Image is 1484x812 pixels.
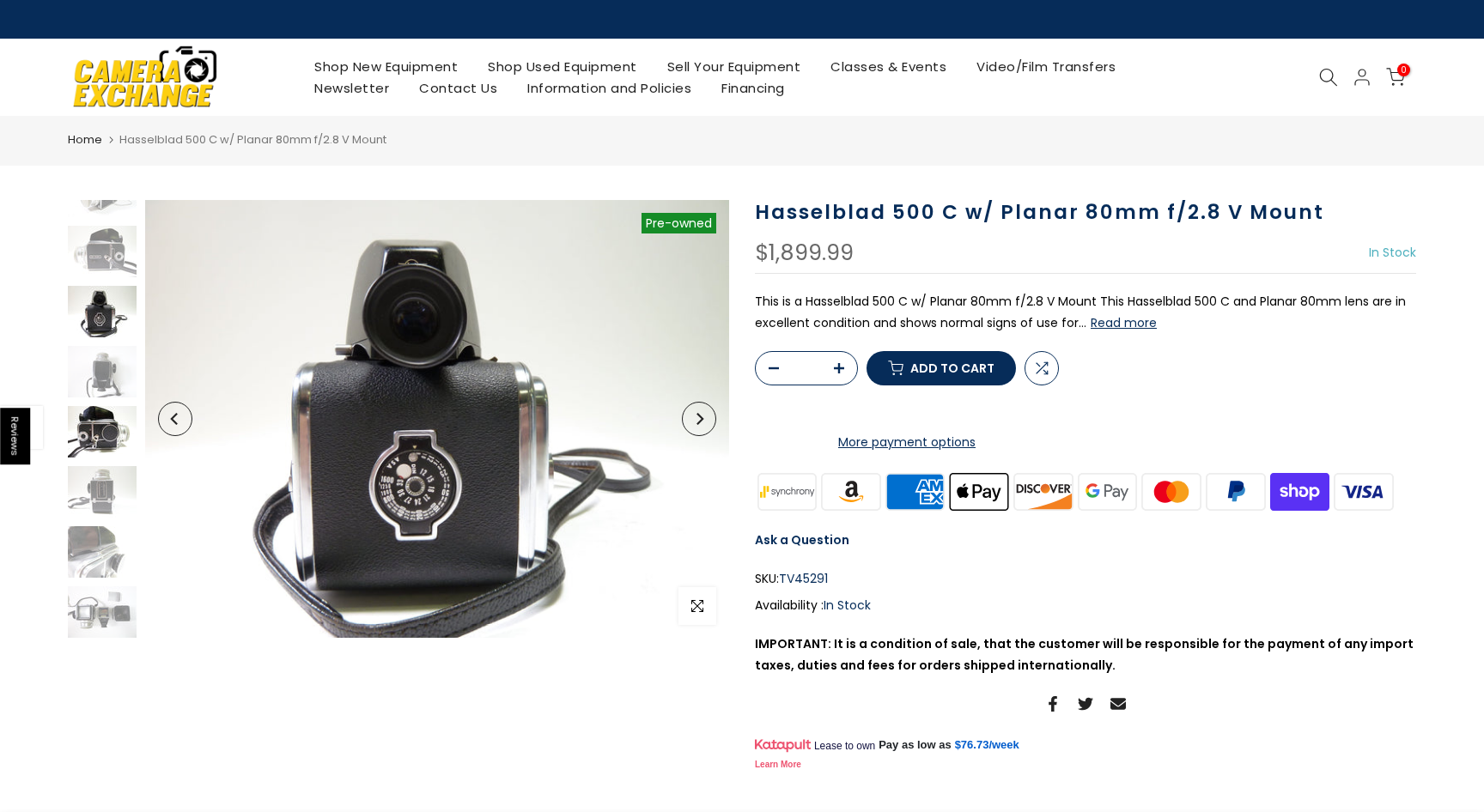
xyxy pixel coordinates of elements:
img: Hasselblad 500 C w/ Planar 80mm f/2.8 V Mount Medium Format Equipment - Medium Format Cameras Has... [68,466,137,518]
h1: Hasselblad 500 C w/ Planar 80mm f/2.8 V Mount [755,200,1416,225]
a: Information and Policies [513,77,707,99]
button: Add to cart [867,351,1016,385]
img: apple pay [947,470,1012,512]
button: Read more [1091,315,1157,330]
a: Shop New Equipment [300,56,473,77]
img: discover [1012,470,1076,512]
img: Hasselblad 500 C w/ Planar 80mm f/2.8 V Mount Medium Format Equipment - Medium Format Cameras Has... [68,526,137,578]
div: $1,899.99 [755,242,854,264]
a: Share on Twitter [1078,694,1093,714]
img: Hasselblad 500 C w/ Planar 80mm f/2.8 V Mount Medium Format Equipment - Medium Format Cameras Has... [68,586,137,638]
span: 0 [1397,64,1410,76]
img: Hasselblad 500 C w/ Planar 80mm f/2.8 V Mount Medium Format Equipment - Medium Format Cameras Has... [68,286,137,337]
img: Hasselblad 500 C w/ Planar 80mm f/2.8 V Mount Medium Format Equipment - Medium Format Cameras Has... [68,406,137,458]
a: Learn More [755,760,801,769]
img: master [1140,470,1204,512]
img: paypal [1204,470,1268,512]
button: Next [682,402,716,436]
div: Availability : [755,595,1416,616]
span: Pay as low as [879,737,952,753]
a: Sell Your Equipment [652,56,816,77]
a: Share on Facebook [1045,694,1061,714]
a: $76.73/week [955,737,1019,753]
img: shopify pay [1268,470,1332,512]
a: Classes & Events [816,56,962,77]
img: amazon payments [819,470,884,512]
strong: IMPORTANT: It is a condition of sale, that the customer will be responsible for the payment of an... [755,635,1414,674]
a: Video/Film Transfers [962,56,1131,77]
a: Home [68,131,102,148]
img: Hasselblad 500 C w/ Planar 80mm f/2.8 V Mount Medium Format Equipment - Medium Format Cameras Has... [145,200,729,638]
a: Shop Used Equipment [473,56,653,77]
p: This is a Hasselblad 500 C w/ Planar 80mm f/2.8 V Mount This Hasselblad 500 C and Planar 80mm len... [755,291,1416,334]
button: Previous [158,402,192,436]
img: Hasselblad 500 C w/ Planar 80mm f/2.8 V Mount Medium Format Equipment - Medium Format Cameras Has... [68,226,137,277]
a: Contact Us [404,77,513,99]
div: SKU: [755,568,1416,590]
span: In Stock [824,597,871,614]
a: Ask a Question [755,531,849,548]
img: synchrony [755,470,819,512]
img: american express [883,470,947,512]
a: 0 [1386,68,1405,87]
span: Hasselblad 500 C w/ Planar 80mm f/2.8 V Mount [119,131,386,148]
span: Lease to own [814,739,875,753]
img: visa [1332,470,1396,512]
a: Newsletter [300,77,404,99]
img: google pay [1075,470,1140,512]
a: More payment options [755,432,1059,453]
img: Hasselblad 500 C w/ Planar 80mm f/2.8 V Mount Medium Format Equipment - Medium Format Cameras Has... [68,346,137,397]
span: TV45291 [779,568,828,590]
span: Add to cart [910,362,994,374]
span: In Stock [1369,244,1416,261]
a: Financing [707,77,800,99]
a: Share on Email [1110,694,1126,714]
